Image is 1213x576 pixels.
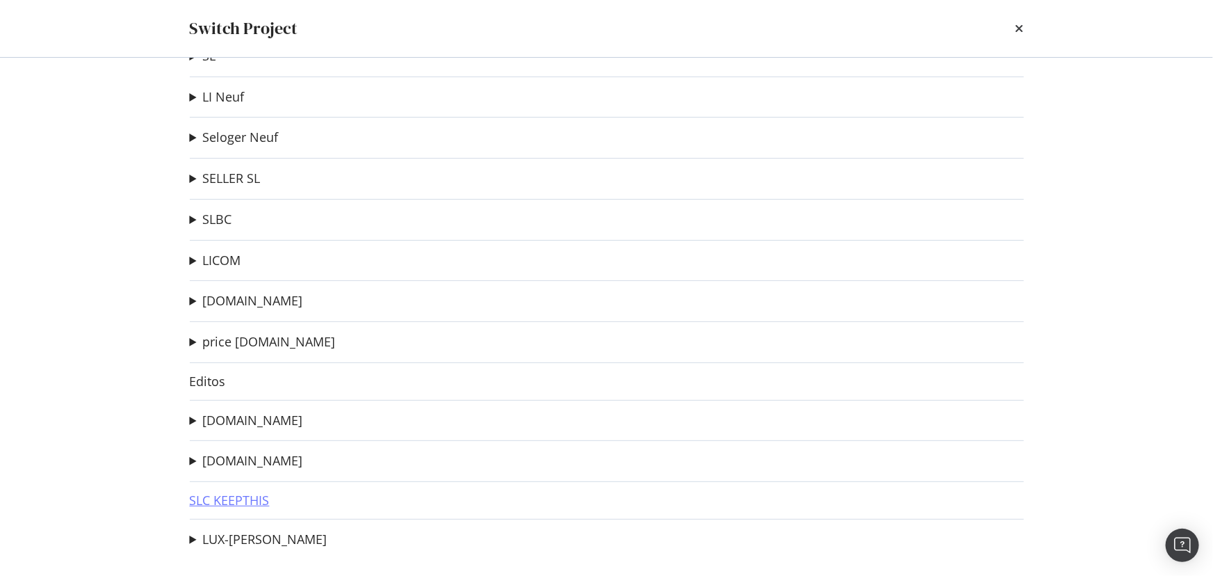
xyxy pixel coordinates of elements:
[203,413,303,428] a: [DOMAIN_NAME]
[190,129,279,147] summary: Seloger Neuf
[190,412,303,430] summary: [DOMAIN_NAME]
[203,49,216,63] a: SL
[1016,17,1024,40] div: times
[203,253,241,268] a: LICOM
[190,252,241,270] summary: LICOM
[1166,529,1199,562] div: Open Intercom Messenger
[203,454,303,468] a: [DOMAIN_NAME]
[203,335,336,349] a: price [DOMAIN_NAME]
[203,212,232,227] a: SLBC
[203,294,303,308] a: [DOMAIN_NAME]
[190,333,336,351] summary: price [DOMAIN_NAME]
[190,452,303,470] summary: [DOMAIN_NAME]
[203,532,327,547] a: LUX-[PERSON_NAME]
[190,88,245,106] summary: LI Neuf
[190,17,298,40] div: Switch Project
[190,531,327,549] summary: LUX-[PERSON_NAME]
[190,374,226,389] a: Editos
[190,292,303,310] summary: [DOMAIN_NAME]
[190,493,270,508] a: SLC KEEPTHIS
[203,90,245,104] a: LI Neuf
[203,171,261,186] a: SELLER SL
[203,130,279,145] a: Seloger Neuf
[190,211,232,229] summary: SLBC
[190,170,261,188] summary: SELLER SL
